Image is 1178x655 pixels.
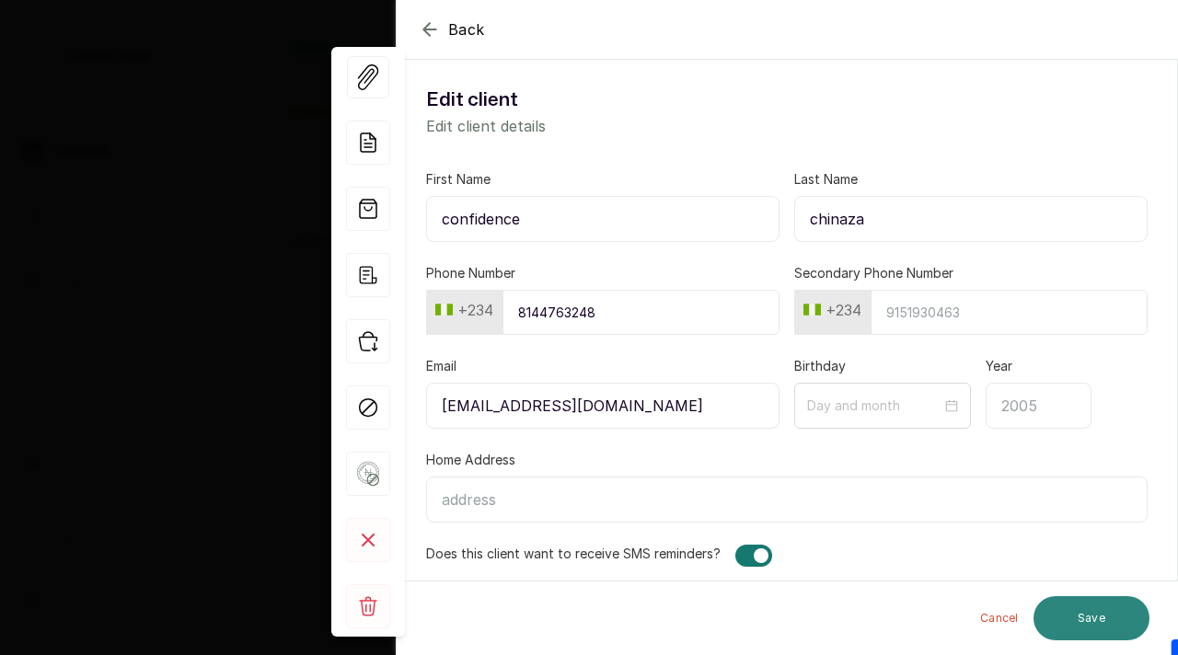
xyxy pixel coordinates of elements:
[794,264,953,282] label: Secondary Phone Number
[426,86,1148,115] h1: Edit client
[426,451,515,469] label: Home Address
[426,115,1148,137] p: Edit client details
[502,290,780,335] input: 9151930463
[1034,596,1149,640] button: Save
[426,477,1148,523] input: address
[986,357,1012,375] label: Year
[426,545,721,567] label: Does this client want to receive SMS reminders?
[426,264,515,282] label: Phone Number
[807,396,941,416] input: Day and month
[965,596,1034,640] button: Cancel
[794,357,846,375] label: Birthday
[426,196,780,242] input: Enter first name here
[426,170,491,189] label: First Name
[428,295,501,325] button: +234
[448,18,485,40] span: Back
[871,290,1148,335] input: 9151930463
[986,383,1091,429] input: 2005
[794,196,1148,242] input: Enter last name here
[426,357,456,375] label: Email
[426,383,780,429] input: email@acme.com
[419,18,485,40] button: Back
[796,295,869,325] button: +234
[794,170,858,189] label: Last Name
